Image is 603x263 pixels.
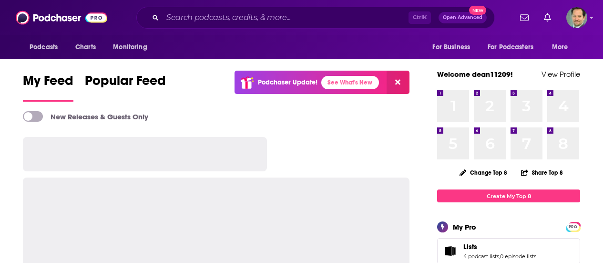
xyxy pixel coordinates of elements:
img: Podchaser - Follow, Share and Rate Podcasts [16,9,107,27]
span: Lists [463,242,477,251]
span: Podcasts [30,41,58,54]
button: Change Top 8 [454,167,513,179]
button: open menu [106,38,159,56]
a: Popular Feed [85,73,166,102]
span: Open Advanced [443,15,482,20]
button: Show profile menu [566,7,587,28]
a: Lists [440,244,460,258]
a: See What's New [321,76,379,89]
a: Show notifications dropdown [540,10,555,26]
span: Popular Feed [85,73,166,95]
a: 0 episode lists [500,253,536,260]
input: Search podcasts, credits, & more... [163,10,409,25]
div: My Pro [453,222,476,231]
button: open menu [545,38,580,56]
span: For Business [432,41,470,54]
a: Lists [463,242,536,251]
a: Welcome dean11209! [437,70,513,79]
a: Create My Top 8 [437,189,580,202]
a: 4 podcast lists [463,253,499,260]
button: Open AdvancedNew [439,12,487,23]
span: More [552,41,568,54]
a: Show notifications dropdown [516,10,532,26]
span: My Feed [23,73,73,95]
button: open menu [426,38,482,56]
a: View Profile [542,70,580,79]
span: , [499,253,500,260]
span: For Podcasters [488,41,533,54]
span: Monitoring [113,41,147,54]
span: New [469,6,486,15]
span: Logged in as dean11209 [566,7,587,28]
a: New Releases & Guests Only [23,111,148,122]
button: Share Top 8 [521,163,563,182]
button: open menu [23,38,70,56]
a: Charts [69,38,102,56]
span: Charts [75,41,96,54]
a: PRO [567,223,579,230]
span: Ctrl K [409,11,431,24]
a: My Feed [23,73,73,102]
button: open menu [481,38,547,56]
div: Search podcasts, credits, & more... [136,7,495,29]
p: Podchaser Update! [258,78,317,86]
img: User Profile [566,7,587,28]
